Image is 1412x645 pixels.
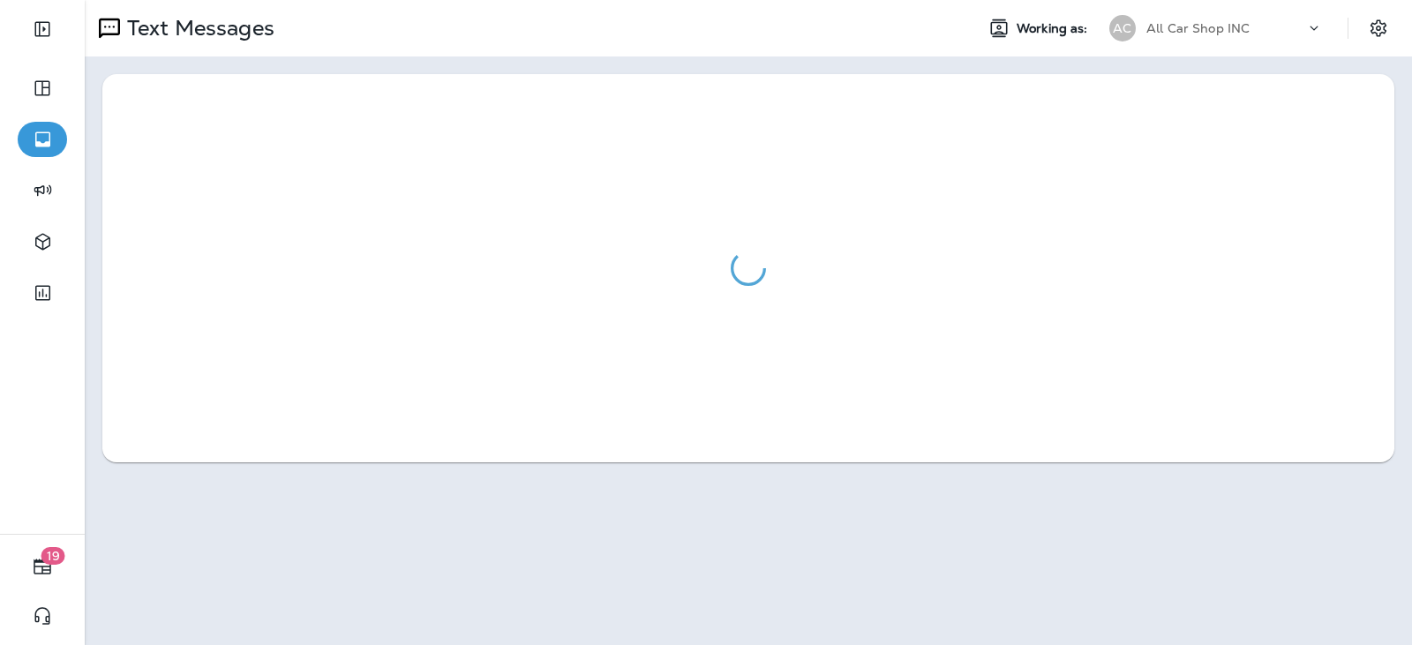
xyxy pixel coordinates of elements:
button: Expand Sidebar [18,11,67,47]
span: Working as: [1017,21,1092,36]
button: 19 [18,549,67,584]
p: All Car Shop INC [1146,21,1250,35]
button: Settings [1363,12,1394,44]
span: 19 [41,547,65,565]
div: AC [1109,15,1136,41]
p: Text Messages [120,15,274,41]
